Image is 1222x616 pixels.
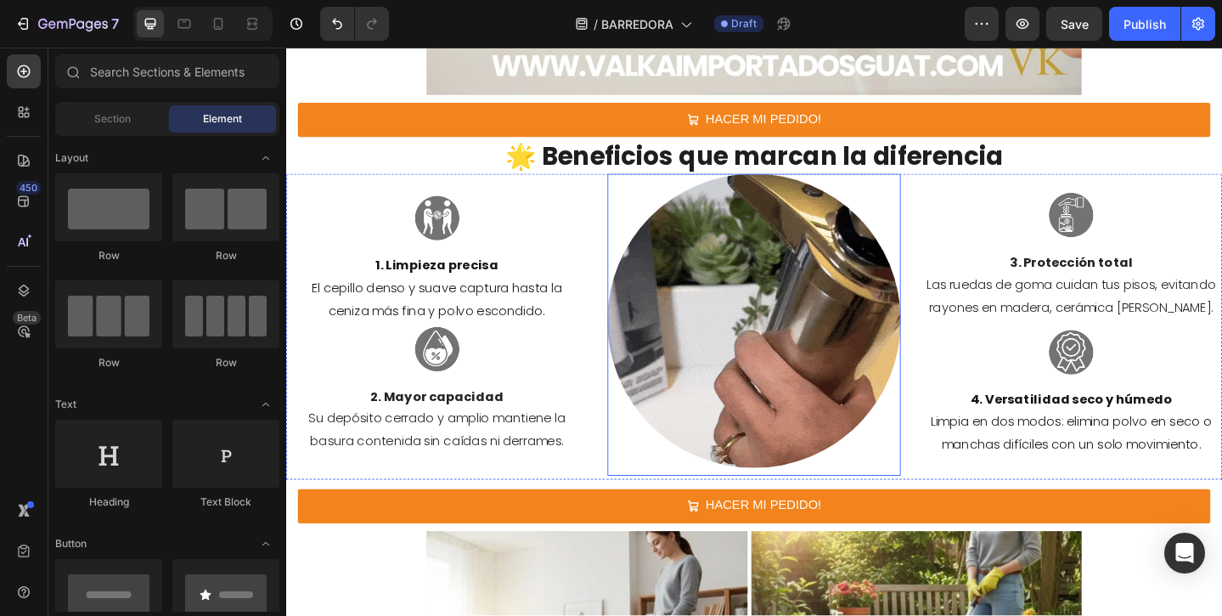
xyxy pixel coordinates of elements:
[1046,7,1102,41] button: Save
[55,355,162,370] div: Row
[350,138,670,458] img: giphy.gif
[239,99,781,138] span: 🌟 Beneficios que marcan la diferencia
[7,7,127,41] button: 7
[1123,15,1166,33] div: Publish
[98,228,231,247] strong: 1. Limpieza precisa
[172,355,279,370] div: Row
[6,393,323,442] p: Su depósito cerrado y amplio mantiene la basura contenida sin caídas ni derrames.
[111,14,119,34] p: 7
[139,161,189,211] img: 2_9b5d17b3-874f-4bdc-8578-4484820a8582.webp
[55,536,87,551] span: Button
[203,111,242,127] span: Element
[594,15,598,33] span: /
[1061,17,1089,31] span: Save
[13,60,1006,98] button: <p>HACER MI PEDIDO!</p>
[702,398,1008,442] span: Limpia en dos modos: elimina polvo en seco o manchas difíciles con un solo movimiento.
[320,7,389,41] div: Undo/Redo
[55,54,279,88] input: Search Sections & Elements
[731,16,757,31] span: Draft
[1164,533,1205,574] div: Open Intercom Messenger
[746,374,965,393] strong: 4. Versatilidad seco y húmedo
[172,248,279,263] div: Row
[252,144,279,172] span: Toggle open
[830,307,880,357] img: 4_7d4994c9-2039-4b8f-9cd7-45998000d4fe.webp
[55,248,162,263] div: Row
[94,111,131,127] span: Section
[55,150,88,166] span: Layout
[172,494,279,510] div: Text Block
[830,157,880,207] img: 3_93028847-ada9-4c0b-8a0d-4decc467d7ea.webp
[457,487,583,511] p: HACER MI PEDIDO!
[601,15,673,33] span: BARREDORA
[1109,7,1180,41] button: Publish
[252,530,279,557] span: Toggle open
[55,494,162,510] div: Heading
[55,397,76,412] span: Text
[13,481,1006,518] button: <p>HACER MI PEDIDO!</p>
[92,370,237,390] strong: 2. Mayor capacidad
[457,66,583,91] p: HACER MI PEDIDO!
[13,311,41,325] div: Beta
[28,252,301,297] span: El cepillo denso y suave captura hasta la ceniza más fina y polvo escondido.
[696,247,1013,297] p: Las ruedas de goma cuidan tus pisos, evitando rayones en madera, cerámica [PERSON_NAME].
[16,181,41,195] div: 450
[139,303,189,353] img: 1_fba034bd-c15d-4f47-9b57-360acfc34272.webp
[788,224,921,244] strong: 3. Protección total
[252,391,279,418] span: Toggle open
[286,48,1222,616] iframe: Design area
